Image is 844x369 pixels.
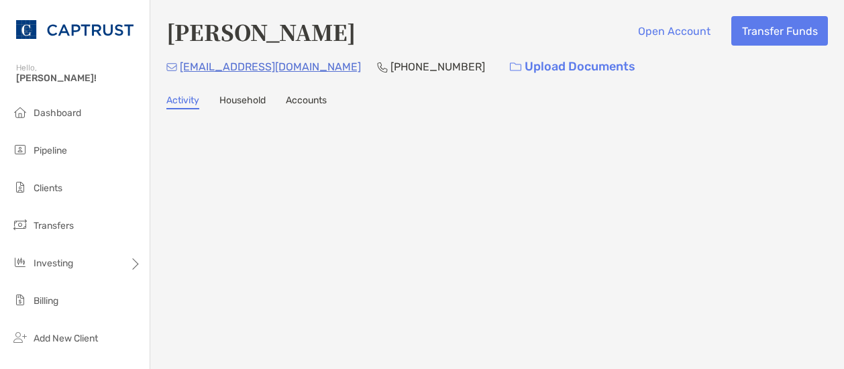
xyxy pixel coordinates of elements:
[34,295,58,307] span: Billing
[12,179,28,195] img: clients icon
[180,58,361,75] p: [EMAIL_ADDRESS][DOMAIN_NAME]
[377,62,388,72] img: Phone Icon
[16,72,142,84] span: [PERSON_NAME]!
[166,16,356,47] h4: [PERSON_NAME]
[16,5,134,54] img: CAPTRUST Logo
[627,16,721,46] button: Open Account
[731,16,828,46] button: Transfer Funds
[12,104,28,120] img: dashboard icon
[34,258,73,269] span: Investing
[12,254,28,270] img: investing icon
[12,142,28,158] img: pipeline icon
[34,220,74,231] span: Transfers
[286,95,327,109] a: Accounts
[510,62,521,72] img: button icon
[12,329,28,346] img: add_new_client icon
[34,333,98,344] span: Add New Client
[166,95,199,109] a: Activity
[166,63,177,71] img: Email Icon
[501,52,644,81] a: Upload Documents
[12,217,28,233] img: transfers icon
[34,182,62,194] span: Clients
[34,145,67,156] span: Pipeline
[390,58,485,75] p: [PHONE_NUMBER]
[219,95,266,109] a: Household
[34,107,81,119] span: Dashboard
[12,292,28,308] img: billing icon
